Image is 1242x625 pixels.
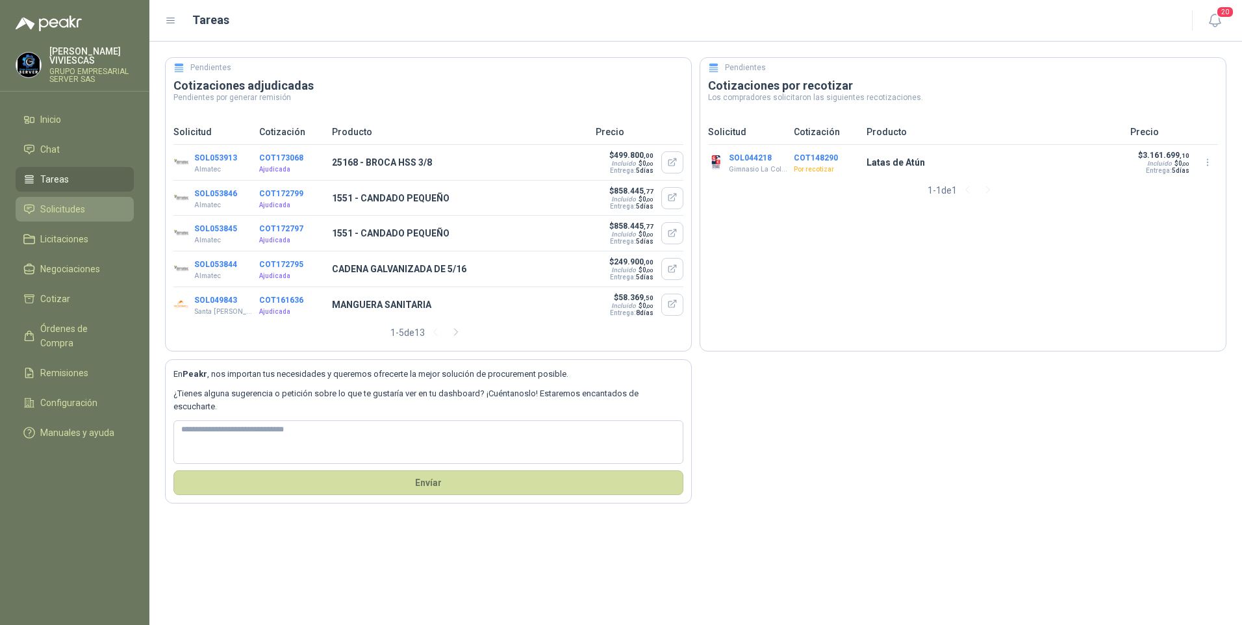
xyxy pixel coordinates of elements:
p: Santa [PERSON_NAME] [194,307,253,317]
span: $ [639,231,653,238]
div: Incluido [611,196,636,203]
span: 5 días [636,203,653,210]
img: Company Logo [173,297,189,312]
p: Ajudicada [259,271,324,281]
h3: Cotizaciones por recotizar [708,78,1218,94]
div: Incluido [611,231,636,238]
p: Entrega: [609,274,653,281]
span: ,00 [644,152,653,159]
p: Latas de Atún [867,155,1122,170]
a: Configuración [16,390,134,415]
a: Cotizar [16,287,134,311]
span: ,00 [646,232,653,238]
span: 3.161.699 [1143,151,1189,160]
a: Órdenes de Compra [16,316,134,355]
span: $ [639,266,653,274]
span: ,77 [644,188,653,195]
span: 58.369 [618,293,653,302]
span: ,50 [644,294,653,301]
span: 858.445 [614,186,653,196]
button: COT172795 [259,260,303,269]
span: Remisiones [40,366,88,380]
p: MANGUERA SANITARIA [332,298,588,312]
a: Remisiones [16,361,134,385]
div: Incluido [611,302,636,309]
p: Entrega: [609,238,653,245]
img: Logo peakr [16,16,82,31]
b: Peakr [183,369,207,379]
a: Tareas [16,167,134,192]
div: 1 - 5 de 13 [390,322,466,343]
button: COT148290 [794,153,838,162]
span: Negociaciones [40,262,100,276]
span: 5 días [636,167,653,174]
p: Entrega: [609,203,653,210]
a: Manuales y ayuda [16,420,134,445]
span: 5 días [636,238,653,245]
button: SOL053846 [194,189,237,198]
button: SOL044218 [729,153,772,162]
button: COT173068 [259,153,303,162]
span: ,00 [1182,161,1189,167]
span: Configuración [40,396,97,410]
span: ,00 [646,303,653,309]
span: 0 [642,160,653,167]
div: Incluido [1147,160,1172,167]
p: Almatec [194,200,237,210]
p: $ [609,222,653,231]
p: $ [609,293,653,302]
p: CADENA GALVANIZADA DE 5/16 [332,262,588,276]
p: Precio [1130,125,1218,139]
span: ,00 [646,197,653,203]
span: Órdenes de Compra [40,322,121,350]
span: 0 [642,231,653,238]
span: ,00 [644,259,653,266]
span: Chat [40,142,60,157]
p: Ajudicada [259,307,324,317]
img: Company Logo [173,261,189,277]
a: Inicio [16,107,134,132]
img: Company Logo [16,53,41,77]
p: Producto [332,125,588,139]
img: Company Logo [173,155,189,170]
div: 1 - 1 de 1 [928,180,998,201]
span: Manuales y ayuda [40,426,114,440]
img: Company Logo [173,190,189,206]
span: 0 [642,302,653,309]
a: Negociaciones [16,257,134,281]
p: Cotización [794,125,859,139]
span: 858.445 [614,222,653,231]
p: Almatec [194,235,237,246]
p: $ [609,151,653,160]
button: COT172797 [259,224,303,233]
p: [PERSON_NAME] VIVIESCAS [49,47,134,65]
p: GRUPO EMPRESARIAL SERVER SAS [49,68,134,83]
span: $ [639,302,653,309]
p: Ajudicada [259,200,324,210]
p: 1551 - CANDADO PEQUEÑO [332,191,588,205]
span: 0 [1178,160,1189,167]
span: Licitaciones [40,232,88,246]
p: Ajudicada [259,235,324,246]
span: 499.800 [614,151,653,160]
span: 8 días [636,309,653,316]
span: 5 días [1172,167,1189,174]
span: ,77 [644,223,653,230]
span: Solicitudes [40,202,85,216]
span: ,10 [1180,152,1189,159]
button: SOL053913 [194,153,237,162]
a: Solicitudes [16,197,134,222]
a: Chat [16,137,134,162]
span: ,00 [646,268,653,274]
span: Inicio [40,112,61,127]
p: Entrega: [609,167,653,174]
a: Licitaciones [16,227,134,251]
span: 20 [1216,6,1234,18]
p: $ [609,257,653,266]
p: Gimnasio La Colina [729,164,788,175]
span: $ [639,196,653,203]
div: Incluido [611,266,636,274]
span: $ [639,160,653,167]
button: SOL053845 [194,224,237,233]
button: SOL053844 [194,260,237,269]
